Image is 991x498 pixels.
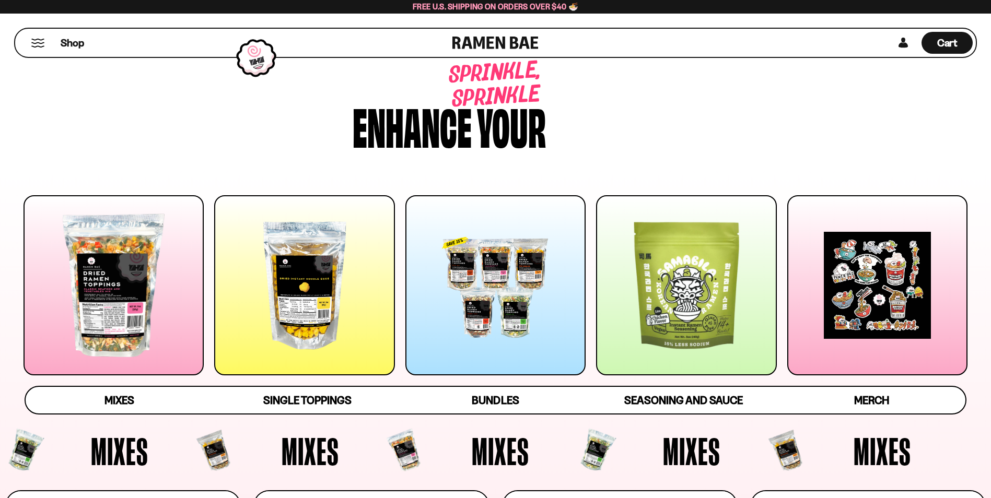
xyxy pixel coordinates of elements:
span: Free U.S. Shipping on Orders over $40 🍜 [413,2,578,11]
div: Enhance [353,100,472,150]
div: Cart [922,29,973,57]
span: Shop [61,36,84,50]
a: Single Toppings [214,387,402,413]
a: Bundles [402,387,590,413]
a: Mixes [26,387,214,413]
span: Cart [937,37,958,49]
span: Bundles [472,394,519,407]
span: Mixes [282,432,339,470]
span: Merch [854,394,889,407]
span: Single Toppings [263,394,352,407]
div: your [477,100,546,150]
a: Shop [61,32,84,54]
span: Mixes [104,394,134,407]
span: Mixes [91,432,148,470]
button: Mobile Menu Trigger [31,39,45,48]
span: Mixes [663,432,720,470]
a: Seasoning and Sauce [589,387,777,413]
span: Mixes [854,432,911,470]
span: Seasoning and Sauce [624,394,743,407]
a: Merch [777,387,965,413]
span: Mixes [472,432,529,470]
